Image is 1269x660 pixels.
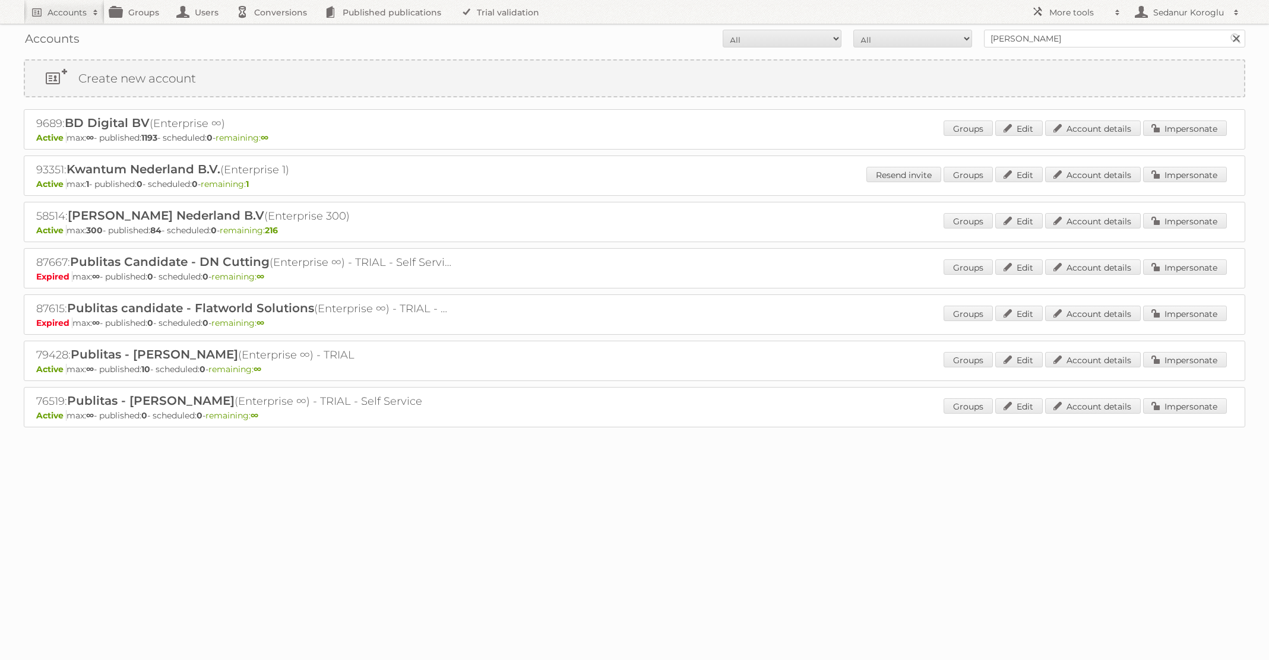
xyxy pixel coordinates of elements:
[141,132,157,143] strong: 1193
[1045,398,1141,414] a: Account details
[36,225,1233,236] p: max: - published: - scheduled: -
[137,179,143,189] strong: 0
[86,410,94,421] strong: ∞
[1143,213,1227,229] a: Impersonate
[211,271,264,282] span: remaining:
[1045,213,1141,229] a: Account details
[995,167,1043,182] a: Edit
[995,306,1043,321] a: Edit
[1045,167,1141,182] a: Account details
[36,132,67,143] span: Active
[1143,306,1227,321] a: Impersonate
[197,410,202,421] strong: 0
[211,318,264,328] span: remaining:
[995,259,1043,275] a: Edit
[36,271,72,282] span: Expired
[1143,259,1227,275] a: Impersonate
[147,318,153,328] strong: 0
[1045,120,1141,136] a: Account details
[995,398,1043,414] a: Edit
[36,179,67,189] span: Active
[1143,352,1227,367] a: Impersonate
[1143,120,1227,136] a: Impersonate
[36,208,452,224] h2: 58514: (Enterprise 300)
[68,208,264,223] span: [PERSON_NAME] Nederland B.V
[995,352,1043,367] a: Edit
[944,259,993,275] a: Groups
[257,271,264,282] strong: ∞
[944,306,993,321] a: Groups
[71,347,238,361] span: Publitas - [PERSON_NAME]
[150,225,162,236] strong: 84
[36,271,1233,282] p: max: - published: - scheduled: -
[70,255,270,269] span: Publitas Candidate - DN Cutting
[67,162,220,176] span: Kwantum Nederland B.V.
[36,116,452,131] h2: 9689: (Enterprise ∞)
[65,116,150,130] span: BD Digital BV
[1049,7,1109,18] h2: More tools
[141,364,150,375] strong: 10
[92,318,100,328] strong: ∞
[216,132,268,143] span: remaining:
[1227,30,1245,47] input: Search
[36,318,1233,328] p: max: - published: - scheduled: -
[36,162,452,177] h2: 93351: (Enterprise 1)
[202,271,208,282] strong: 0
[36,225,67,236] span: Active
[211,225,217,236] strong: 0
[86,179,89,189] strong: 1
[201,179,249,189] span: remaining:
[944,398,993,414] a: Groups
[205,410,258,421] span: remaining:
[200,364,205,375] strong: 0
[1045,306,1141,321] a: Account details
[995,120,1043,136] a: Edit
[36,394,452,409] h2: 76519: (Enterprise ∞) - TRIAL - Self Service
[141,410,147,421] strong: 0
[866,167,941,182] a: Resend invite
[220,225,278,236] span: remaining:
[1045,259,1141,275] a: Account details
[251,410,258,421] strong: ∞
[257,318,264,328] strong: ∞
[36,410,67,421] span: Active
[944,167,993,182] a: Groups
[944,352,993,367] a: Groups
[254,364,261,375] strong: ∞
[1150,7,1227,18] h2: Sedanur Koroglu
[1143,167,1227,182] a: Impersonate
[36,301,452,316] h2: 87615: (Enterprise ∞) - TRIAL - Self Service
[944,120,993,136] a: Groups
[147,271,153,282] strong: 0
[36,255,452,270] h2: 87667: (Enterprise ∞) - TRIAL - Self Service
[25,61,1244,96] a: Create new account
[86,132,94,143] strong: ∞
[48,7,87,18] h2: Accounts
[207,132,213,143] strong: 0
[192,179,198,189] strong: 0
[36,364,1233,375] p: max: - published: - scheduled: -
[265,225,278,236] strong: 216
[1143,398,1227,414] a: Impersonate
[67,394,235,408] span: Publitas - [PERSON_NAME]
[92,271,100,282] strong: ∞
[995,213,1043,229] a: Edit
[86,225,103,236] strong: 300
[246,179,249,189] strong: 1
[202,318,208,328] strong: 0
[261,132,268,143] strong: ∞
[36,179,1233,189] p: max: - published: - scheduled: -
[67,301,314,315] span: Publitas candidate - Flatworld Solutions
[944,213,993,229] a: Groups
[36,347,452,363] h2: 79428: (Enterprise ∞) - TRIAL
[36,132,1233,143] p: max: - published: - scheduled: -
[1045,352,1141,367] a: Account details
[36,318,72,328] span: Expired
[36,410,1233,421] p: max: - published: - scheduled: -
[86,364,94,375] strong: ∞
[208,364,261,375] span: remaining:
[36,364,67,375] span: Active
